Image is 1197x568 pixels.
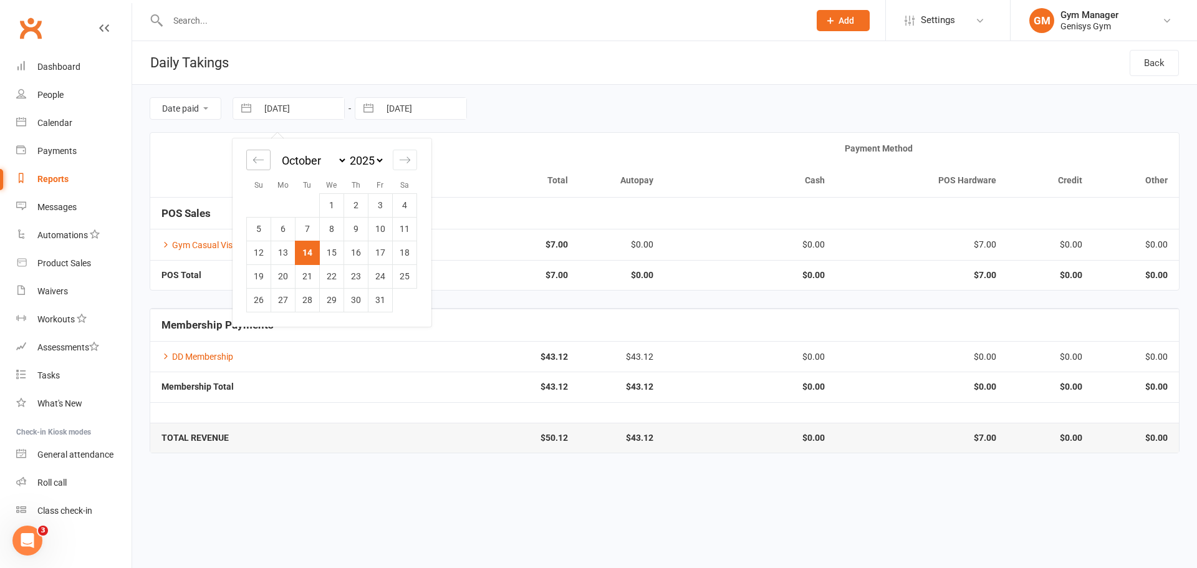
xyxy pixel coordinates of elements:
td: Saturday, October 4, 2025 [393,193,417,217]
div: Genisys Gym [1060,21,1118,32]
div: $0.00 [590,240,653,249]
a: Back [1130,50,1179,76]
div: Product Sales [37,258,91,268]
strong: TOTAL REVENUE [161,433,229,443]
div: Waivers [37,286,68,296]
a: Roll call [16,469,132,497]
div: Payments [37,146,77,156]
div: Credit [1019,176,1082,185]
td: Wednesday, October 1, 2025 [320,193,344,217]
div: Move backward to switch to the previous month. [246,150,271,170]
td: Wednesday, October 15, 2025 [320,241,344,264]
td: Thursday, October 30, 2025 [344,288,368,312]
button: Add [817,10,870,31]
div: Move forward to switch to the next month. [393,150,417,170]
a: Class kiosk mode [16,497,132,525]
a: What's New [16,390,132,418]
input: Search... [164,12,800,29]
a: Dashboard [16,53,132,81]
strong: $0.00 [590,271,653,280]
div: Calendar [233,138,431,327]
a: DD Membership [161,352,233,362]
td: Saturday, October 18, 2025 [393,241,417,264]
strong: $0.00 [676,271,825,280]
td: Monday, October 13, 2025 [271,241,296,264]
h5: POS Sales [161,208,1168,219]
div: Autopay [590,176,653,185]
small: Th [352,181,360,190]
div: $0.00 [676,240,825,249]
td: Thursday, October 16, 2025 [344,241,368,264]
td: Sunday, October 19, 2025 [247,264,271,288]
span: 3 [38,526,48,536]
td: Thursday, October 9, 2025 [344,217,368,241]
div: General attendance [37,450,113,460]
td: Friday, October 3, 2025 [368,193,393,217]
div: $0.00 [1019,240,1082,249]
strong: $0.00 [1019,433,1082,443]
td: Thursday, October 2, 2025 [344,193,368,217]
td: Sunday, October 26, 2025 [247,288,271,312]
small: Mo [277,181,289,190]
td: Wednesday, October 22, 2025 [320,264,344,288]
strong: $0.00 [676,433,825,443]
div: Calendar [37,118,72,128]
a: Automations [16,221,132,249]
div: What's New [37,398,82,408]
strong: $43.12 [419,382,568,392]
small: Su [254,181,263,190]
td: Selected. Tuesday, October 14, 2025 [296,241,320,264]
small: Sa [400,181,409,190]
div: Messages [37,202,77,212]
div: $0.00 [1105,352,1168,362]
td: Thursday, October 23, 2025 [344,264,368,288]
div: Total [419,176,568,185]
small: Fr [377,181,383,190]
div: $43.12 [590,352,653,362]
div: GM [1029,8,1054,33]
div: $7.00 [847,240,996,249]
div: Reports [37,174,69,184]
strong: $0.00 [1105,433,1168,443]
div: $0.00 [1105,240,1168,249]
td: Friday, October 10, 2025 [368,217,393,241]
strong: $0.00 [676,382,825,392]
a: Reports [16,165,132,193]
strong: $43.12 [590,433,653,443]
a: Workouts [16,306,132,334]
td: Friday, October 24, 2025 [368,264,393,288]
div: Dashboard [37,62,80,72]
strong: $0.00 [1105,382,1168,392]
a: Tasks [16,362,132,390]
span: Add [839,16,854,26]
td: Sunday, October 5, 2025 [247,217,271,241]
strong: $7.00 [419,240,568,249]
div: Gym Manager [1060,9,1118,21]
h5: Membership Payments [161,319,1168,331]
td: Tuesday, October 7, 2025 [296,217,320,241]
small: We [326,181,337,190]
strong: $7.00 [847,433,996,443]
div: $0.00 [847,352,996,362]
div: Class check-in [37,506,92,516]
div: Assessments [37,342,99,352]
td: Friday, October 17, 2025 [368,241,393,264]
a: Calendar [16,109,132,137]
small: Tu [303,181,311,190]
td: Monday, October 27, 2025 [271,288,296,312]
td: Tuesday, October 28, 2025 [296,288,320,312]
input: To [380,98,466,119]
div: $0.00 [1019,352,1082,362]
td: Saturday, October 25, 2025 [393,264,417,288]
a: Assessments [16,334,132,362]
td: Saturday, October 11, 2025 [393,217,417,241]
div: People [37,90,64,100]
a: Product Sales [16,249,132,277]
td: Sunday, October 12, 2025 [247,241,271,264]
td: Friday, October 31, 2025 [368,288,393,312]
a: Clubworx [15,12,46,44]
span: Settings [921,6,955,34]
div: Cash [676,176,825,185]
strong: $0.00 [1105,271,1168,280]
strong: $7.00 [847,271,996,280]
